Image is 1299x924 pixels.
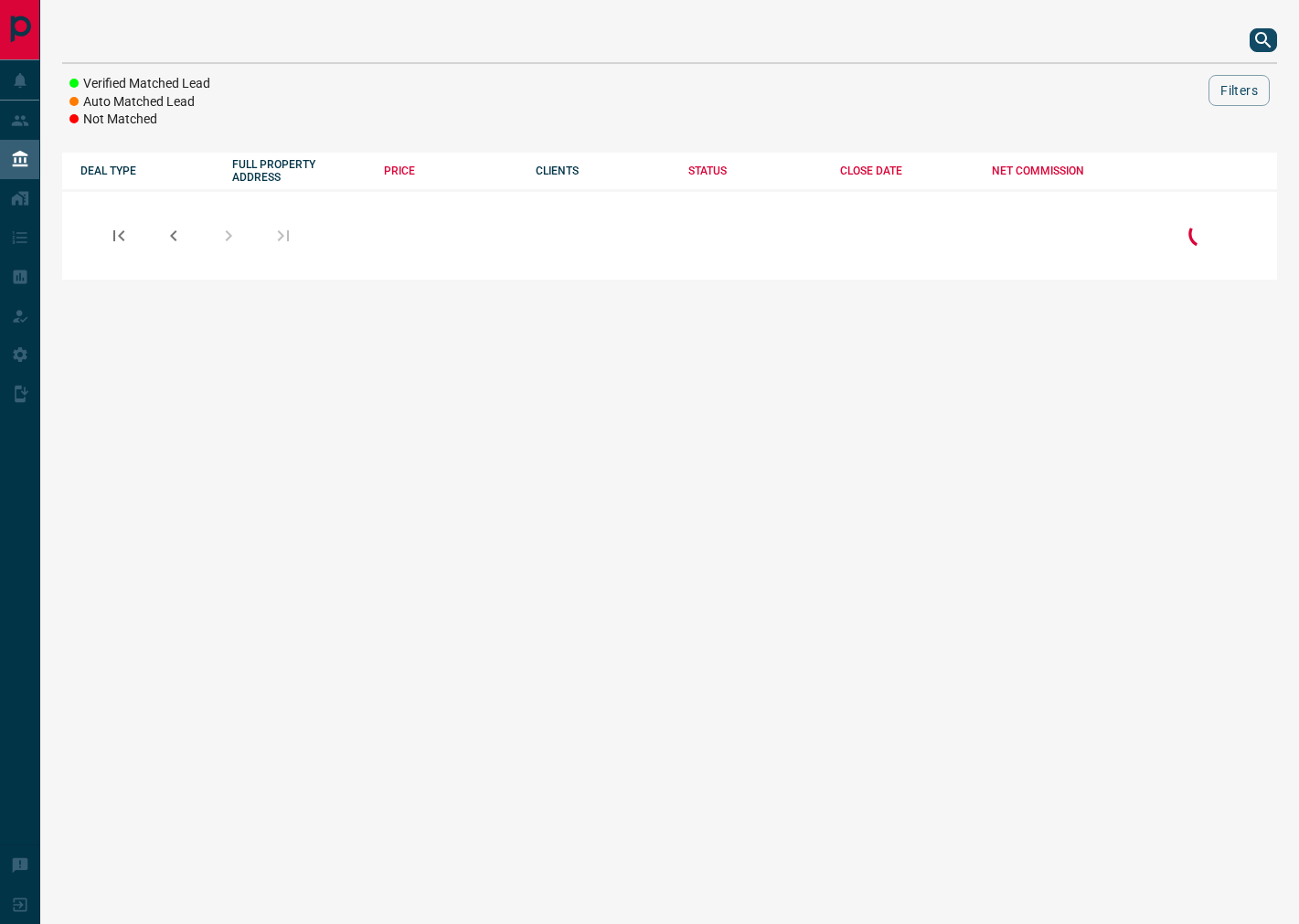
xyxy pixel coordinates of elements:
[80,165,214,177] div: DEAL TYPE
[69,93,210,112] li: Auto Matched Lead
[1208,75,1270,106] button: Filters
[536,165,669,177] div: CLIENTS
[384,165,517,177] div: PRICE
[840,165,974,177] div: CLOSE DATE
[1250,28,1277,52] button: search button
[232,158,366,184] div: FULL PROPERTY ADDRESS
[992,165,1125,177] div: NET COMMISSION
[69,75,210,93] li: Verified Matched Lead
[1184,216,1220,255] div: Loading
[688,165,822,177] div: STATUS
[69,111,210,129] li: Not Matched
